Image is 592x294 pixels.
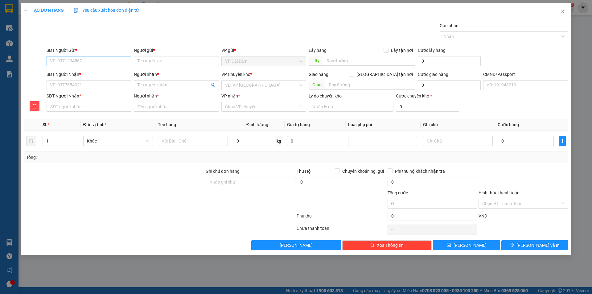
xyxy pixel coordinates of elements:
[24,8,64,13] span: TẠO ĐƠN HÀNG
[454,242,487,249] span: [PERSON_NAME]
[246,122,268,127] span: Định lượng
[325,80,415,90] input: Dọc đường
[206,177,295,187] input: Ghi chú đơn hàng
[393,168,447,175] span: Phí thu hộ khách nhận trả
[158,122,176,127] span: Tên hàng
[221,72,250,77] span: VP Chuyển kho
[479,190,520,195] label: Hình thức thanh toán
[559,136,565,146] button: plus
[418,56,481,66] input: Cước lấy hàng
[24,8,28,12] span: plus
[47,47,131,54] div: SĐT Người Gửi
[225,56,302,66] span: VP Cái Dăm
[134,102,219,112] input: Tên người nhận
[440,23,458,28] label: Gán nhãn
[134,47,219,54] div: Người gửi
[297,169,311,174] span: Thu Hộ
[396,93,459,99] div: Cước chuyển kho
[498,122,519,127] span: Cước hàng
[280,242,313,249] span: [PERSON_NAME]
[559,139,565,143] span: plus
[74,8,79,13] img: icon
[134,93,219,99] div: Người nhận
[388,47,415,54] span: Lấy tận nơi
[388,190,408,195] span: Tổng cước
[287,136,343,146] input: 0
[210,83,215,88] span: user-add
[501,240,568,250] button: printer[PERSON_NAME] và In
[418,80,481,90] input: Cước giao hàng
[276,136,282,146] span: kg
[30,101,39,111] button: delete
[418,72,448,77] label: Cước giao hàng
[479,213,487,218] span: VND
[87,136,149,146] span: Khác
[296,225,387,236] div: Chưa thanh toán
[342,240,432,250] button: deleteXóa Thông tin
[421,119,495,131] th: Ghi chú
[447,243,451,248] span: save
[510,243,514,248] span: printer
[287,122,310,127] span: Giá trị hàng
[309,93,342,98] label: Lý do chuyển kho
[206,169,240,174] label: Ghi chú đơn hàng
[560,9,565,14] span: close
[483,71,568,78] div: CMND/Passport
[323,56,415,66] input: Dọc đường
[309,56,323,66] span: Lấy
[47,93,131,99] div: SĐT Người Nhận
[370,243,374,248] span: delete
[221,93,238,98] span: VP nhận
[309,80,325,90] span: Giao
[26,154,228,161] div: Tổng: 1
[30,104,39,109] span: delete
[47,102,131,112] input: SĐT người nhận
[83,122,106,127] span: Đơn vị tính
[418,48,446,53] label: Cước lấy hàng
[43,122,47,127] span: SL
[309,72,328,77] span: Giao hàng
[423,136,493,146] input: Ghi Chú
[26,136,36,146] button: delete
[134,71,219,78] div: Người nhận
[309,48,327,53] span: Lấy hàng
[377,242,404,249] span: Xóa Thông tin
[516,242,560,249] span: [PERSON_NAME] và In
[354,71,415,78] span: [GEOGRAPHIC_DATA] tận nơi
[433,240,500,250] button: save[PERSON_NAME]
[221,47,306,54] div: VP gửi
[158,136,228,146] input: VD: Bàn, Ghế
[340,168,386,175] span: Chuyển khoản ng. gửi
[296,213,387,223] div: Phụ thu
[346,119,420,131] th: Loại phụ phí
[47,71,131,78] div: SĐT Người Nhận
[309,102,393,112] input: Lý do chuyển kho
[251,240,341,250] button: [PERSON_NAME]
[554,3,571,20] button: Close
[74,8,139,13] span: Yêu cầu xuất hóa đơn điện tử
